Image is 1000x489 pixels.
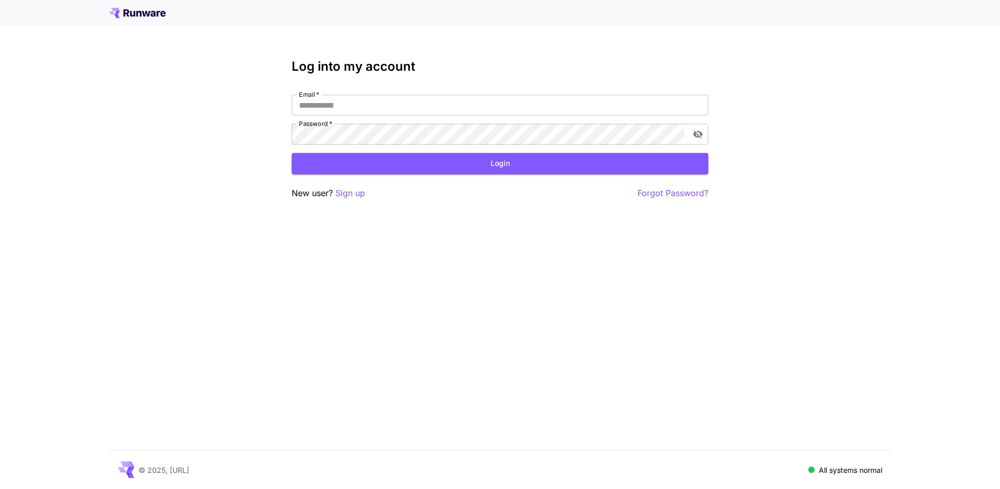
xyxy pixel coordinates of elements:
button: toggle password visibility [689,125,707,144]
label: Password [299,119,332,128]
p: © 2025, [URL] [139,465,189,475]
h3: Log into my account [292,59,708,74]
button: Forgot Password? [637,187,708,200]
button: Login [292,153,708,174]
label: Email [299,90,319,99]
p: All systems normal [819,465,882,475]
p: New user? [292,187,365,200]
button: Sign up [335,187,365,200]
